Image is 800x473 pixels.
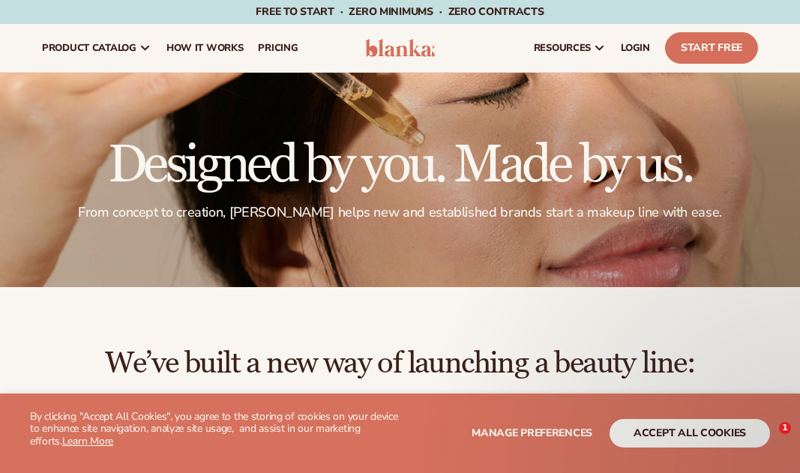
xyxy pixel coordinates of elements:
span: resources [534,42,591,54]
span: LOGIN [621,42,650,54]
iframe: Intercom live chat [748,422,784,458]
a: LOGIN [613,24,658,72]
button: accept all cookies [610,419,770,448]
a: product catalog [34,24,159,72]
span: 1 [779,422,791,434]
a: Start Free [665,32,758,64]
span: Manage preferences [472,426,592,440]
span: pricing [258,42,298,54]
a: Learn More [62,434,113,448]
span: Free to start · ZERO minimums · ZERO contracts [256,4,544,19]
h2: We’ve built a new way of launching a beauty line: [42,347,758,380]
h1: Designed by you. Made by us. [42,139,758,192]
span: How It Works [166,42,244,54]
p: By clicking "Accept All Cookies", you agree to the storing of cookies on your device to enhance s... [30,411,400,448]
button: Manage preferences [472,419,592,448]
a: pricing [250,24,305,72]
a: resources [526,24,613,72]
span: product catalog [42,42,136,54]
p: From concept to creation, [PERSON_NAME] helps new and established brands start a makeup line with... [42,204,758,221]
img: logo [365,39,435,57]
a: How It Works [159,24,251,72]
